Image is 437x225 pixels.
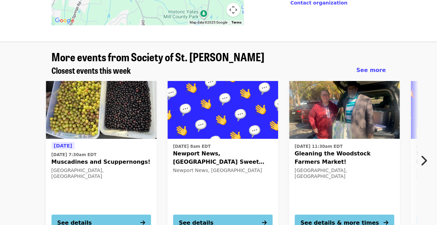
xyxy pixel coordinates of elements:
span: Muscadines and Scuppernongs! [51,157,151,166]
img: Gleaning the Woodstock Farmers Market! organized by Society of St. Andrew [289,81,400,139]
img: Newport News, VA Sweet Potato Drop! organized by Society of St. Andrew [168,81,278,139]
div: [GEOGRAPHIC_DATA], [GEOGRAPHIC_DATA] [51,167,151,179]
span: Closest events this week [51,64,131,76]
button: Next item [414,151,437,170]
time: [DATE] 7:30am EDT [51,151,97,157]
button: Map camera controls [226,3,240,17]
i: chevron-right icon [420,154,427,167]
span: Newport News, [GEOGRAPHIC_DATA] Sweet Potato Drop! [173,149,273,166]
span: Map data ©2025 Google [190,20,227,24]
span: See more [356,66,386,73]
div: [GEOGRAPHIC_DATA], [GEOGRAPHIC_DATA] [295,167,394,179]
time: [DATE] 8am EDT [173,143,211,149]
a: Terms (opens in new tab) [231,20,241,24]
a: See more [356,66,386,74]
span: More events from Society of St. [PERSON_NAME] [51,48,264,64]
a: Closest events this week [51,65,131,75]
img: Muscadines and Scuppernongs! organized by Society of St. Andrew [46,81,156,139]
time: [DATE] 11:30am EDT [295,143,343,149]
div: Newport News, [GEOGRAPHIC_DATA] [173,167,273,173]
a: Open this area in Google Maps (opens a new window) [53,16,76,25]
div: Closest events this week [46,65,391,75]
span: [DATE] [54,143,72,148]
img: Google [53,16,76,25]
span: Gleaning the Woodstock Farmers Market! [295,149,394,166]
